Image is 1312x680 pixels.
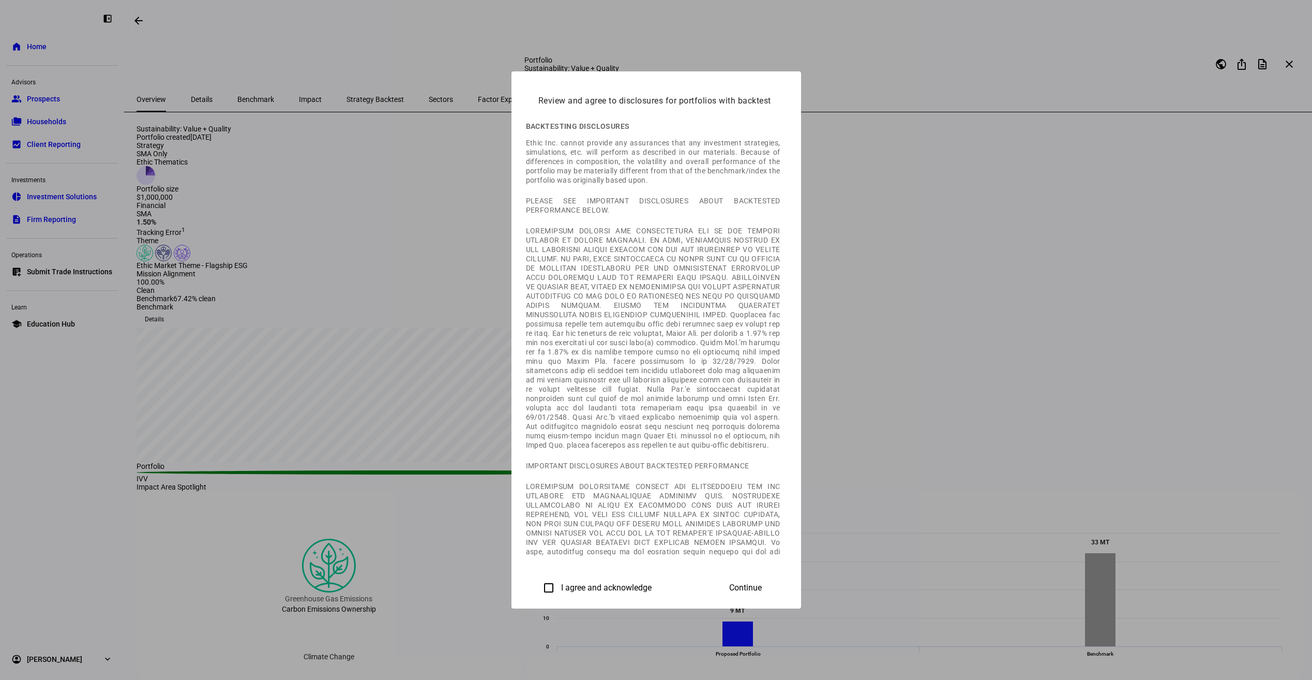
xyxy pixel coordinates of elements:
p: LOREMIPSUM DOLORSITAME CONSECT ADI ELITSEDDOEIU TEM INC UTLABORE ETD MAGNAALIQUAE ADMINIMV QUIS. ... [526,482,780,659]
h3: BACKTESTING DISCLOSURES [526,122,780,131]
p: IMPORTANT DISCLOSURES ABOUT BACKTESTED PERFORMANCE [526,461,780,470]
p: PLEASE SEE IMPORTANT DISCLOSURES ABOUT BACKTESTED PERFORMANCE BELOW. [526,196,780,215]
label: I agree and acknowledge [559,583,652,593]
p: LOREMIPSUM DOLORSI AME CONSECTETURA ELI SE DOE TEMPORI UTLABOR ET DOLORE MAGNAALI. EN ADMI, VENIA... [526,226,780,450]
p: Ethic Inc. cannot provide any assurances that any investment strategies, simulations, etc. will p... [526,138,780,185]
h2: Review and agree to disclosures for portfolios with backtest [526,80,787,114]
